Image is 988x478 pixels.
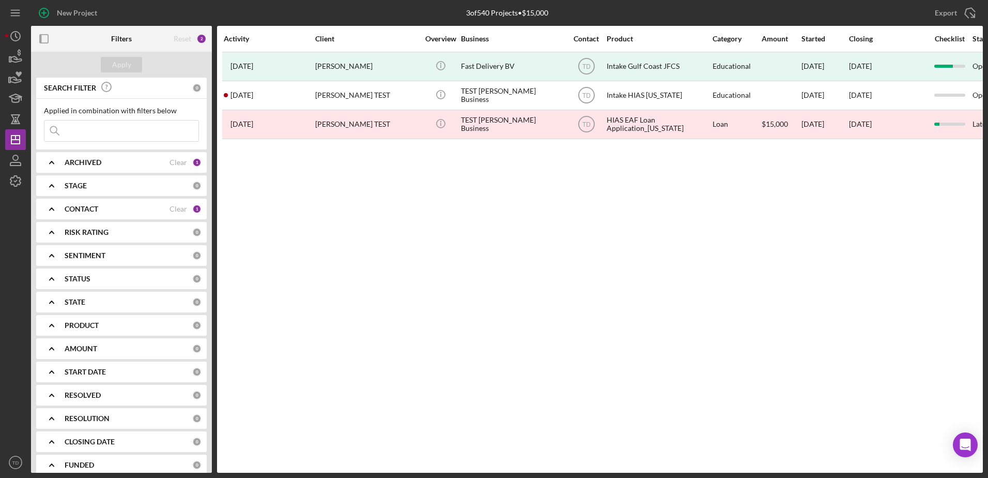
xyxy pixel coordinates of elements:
div: Open Intercom Messenger [953,432,978,457]
b: CONTACT [65,205,98,213]
div: Contact [567,35,606,43]
div: TEST [PERSON_NAME] Business [461,82,564,109]
div: 3 of 540 Projects • $15,000 [466,9,548,17]
div: 0 [192,83,202,93]
time: [DATE] [849,62,872,70]
div: [PERSON_NAME] [315,53,419,80]
div: Product [607,35,710,43]
text: TD [582,121,591,128]
div: Activity [224,35,314,43]
div: Overview [421,35,460,43]
b: SEARCH FILTER [44,84,96,92]
div: HIAS EAF Loan Application_[US_STATE] [607,111,710,138]
text: TD [582,92,591,99]
text: TD [582,63,591,70]
div: 0 [192,367,202,377]
button: TD [5,452,26,473]
div: 1 [192,204,202,214]
div: Loan [713,111,761,138]
div: 0 [192,297,202,307]
time: 2025-06-27 17:34 [230,62,253,70]
div: Business [461,35,564,43]
b: FUNDED [65,461,94,469]
b: STAGE [65,182,87,190]
b: STATUS [65,275,90,283]
time: [DATE] [849,119,872,128]
button: Export [924,3,983,23]
div: Export [935,3,957,23]
button: Apply [101,57,142,72]
div: [DATE] [801,82,848,109]
div: Apply [112,57,131,72]
div: TEST [PERSON_NAME] Business [461,111,564,138]
div: Educational [713,82,761,109]
div: 0 [192,460,202,470]
div: 0 [192,228,202,237]
div: 0 [192,321,202,330]
div: Educational [713,53,761,80]
div: Intake HIAS [US_STATE] [607,82,710,109]
div: 0 [192,274,202,283]
b: CLOSING DATE [65,438,115,446]
div: Reset [174,35,191,43]
div: Category [713,35,761,43]
b: AMOUNT [65,345,97,353]
div: Amount [762,35,800,43]
text: TD [12,460,19,466]
div: 0 [192,391,202,400]
div: New Project [57,3,97,23]
div: 0 [192,181,202,190]
div: [DATE] [801,53,848,80]
b: ARCHIVED [65,158,101,167]
time: 2025-05-28 20:26 [230,91,253,99]
b: RESOLVED [65,391,101,399]
b: RISK RATING [65,228,109,236]
div: 1 [192,158,202,167]
div: Clear [169,158,187,167]
div: Fast Delivery BV [461,53,564,80]
div: 2 [196,34,207,44]
div: 0 [192,251,202,260]
div: 0 [192,414,202,423]
div: [DATE] [801,111,848,138]
div: Closing [849,35,927,43]
div: Client [315,35,419,43]
div: [PERSON_NAME] TEST [315,111,419,138]
b: SENTIMENT [65,251,105,260]
b: PRODUCT [65,321,99,330]
div: Intake Gulf Coast JFCS [607,53,710,80]
div: 0 [192,344,202,353]
div: $15,000 [762,111,800,138]
time: 2025-05-28 19:59 [230,120,253,128]
div: Checklist [928,35,971,43]
b: RESOLUTION [65,414,110,423]
div: 0 [192,437,202,446]
div: [PERSON_NAME] TEST [315,82,419,109]
button: New Project [31,3,107,23]
div: Clear [169,205,187,213]
b: Filters [111,35,132,43]
div: Started [801,35,848,43]
div: Applied in combination with filters below [44,107,199,115]
b: STATE [65,298,85,306]
b: START DATE [65,368,106,376]
time: [DATE] [849,91,872,99]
